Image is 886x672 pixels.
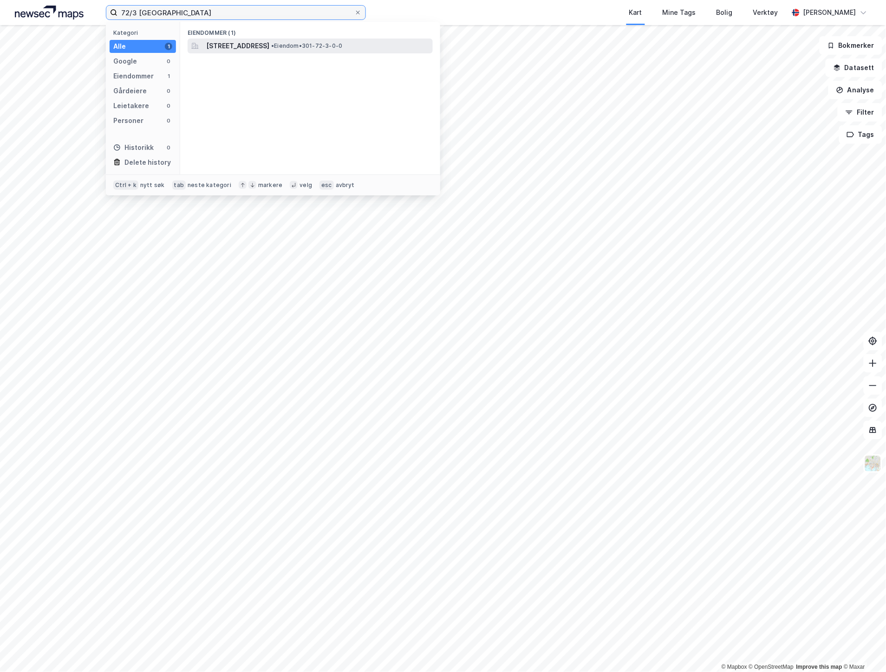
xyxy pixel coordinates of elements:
[258,181,282,189] div: markere
[828,81,882,99] button: Analyse
[336,181,355,189] div: avbryt
[271,42,274,49] span: •
[165,117,172,124] div: 0
[113,142,154,153] div: Historikk
[796,664,842,671] a: Improve this map
[717,7,733,18] div: Bolig
[165,144,172,151] div: 0
[113,41,126,52] div: Alle
[113,29,176,36] div: Kategori
[864,455,882,472] img: Z
[839,125,882,144] button: Tags
[722,664,747,671] a: Mapbox
[300,181,312,189] div: velg
[113,100,149,111] div: Leietakere
[840,627,886,672] iframe: Chat Widget
[140,181,165,189] div: nytt søk
[165,58,172,65] div: 0
[15,6,84,19] img: logo.a4113a55bc3d86da70a041830d287a7e.svg
[271,42,342,50] span: Eiendom • 301-72-3-0-0
[803,7,856,18] div: [PERSON_NAME]
[165,87,172,95] div: 0
[124,157,171,168] div: Delete history
[113,56,137,67] div: Google
[180,22,440,39] div: Eiendommer (1)
[165,72,172,80] div: 1
[840,627,886,672] div: Kontrollprogram for chat
[319,181,334,190] div: esc
[172,181,186,190] div: tab
[165,43,172,50] div: 1
[113,71,154,82] div: Eiendommer
[749,664,794,671] a: OpenStreetMap
[165,102,172,110] div: 0
[753,7,778,18] div: Verktøy
[113,181,138,190] div: Ctrl + k
[629,7,642,18] div: Kart
[820,36,882,55] button: Bokmerker
[826,58,882,77] button: Datasett
[117,6,354,19] input: Søk på adresse, matrikkel, gårdeiere, leietakere eller personer
[838,103,882,122] button: Filter
[188,181,231,189] div: neste kategori
[113,115,143,126] div: Personer
[663,7,696,18] div: Mine Tags
[113,85,147,97] div: Gårdeiere
[206,40,269,52] span: [STREET_ADDRESS]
